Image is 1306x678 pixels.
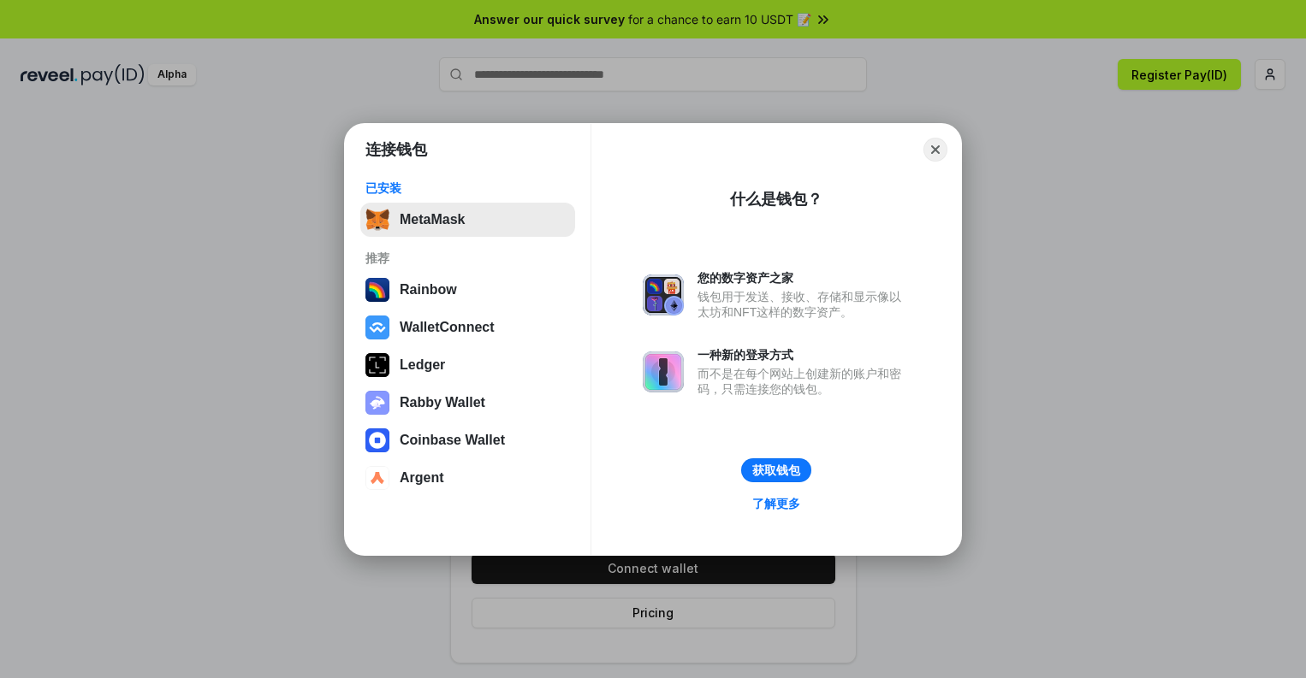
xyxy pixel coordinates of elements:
img: svg+xml,%3Csvg%20width%3D%2228%22%20height%3D%2228%22%20viewBox%3D%220%200%2028%2028%22%20fill%3D... [365,315,389,339]
div: Coinbase Wallet [400,433,505,448]
button: WalletConnect [360,310,575,345]
h1: 连接钱包 [365,139,427,160]
div: MetaMask [400,212,465,227]
div: 钱包用于发送、接收、存储和显示像以太坊和NFT这样的数字资产。 [698,289,910,320]
div: 推荐 [365,251,570,266]
button: Close [923,138,947,162]
img: svg+xml,%3Csvg%20xmlns%3D%22http%3A%2F%2Fwww.w3.org%2F2000%2Fsvg%22%20width%3D%2228%22%20height%3... [365,353,389,377]
div: 而不是在每个网站上创建新的账户和密码，只需连接您的钱包。 [698,366,910,397]
div: Rainbow [400,282,457,298]
button: Coinbase Wallet [360,423,575,457]
a: 了解更多 [742,492,810,515]
button: Rabby Wallet [360,386,575,420]
div: 已安装 [365,180,570,196]
div: 什么是钱包？ [730,189,822,209]
img: svg+xml,%3Csvg%20width%3D%2228%22%20height%3D%2228%22%20viewBox%3D%220%200%2028%2028%22%20fill%3D... [365,466,389,490]
div: WalletConnect [400,320,495,335]
img: svg+xml,%3Csvg%20fill%3D%22none%22%20height%3D%2233%22%20viewBox%3D%220%200%2035%2033%22%20width%... [365,208,389,232]
img: svg+xml,%3Csvg%20xmlns%3D%22http%3A%2F%2Fwww.w3.org%2F2000%2Fsvg%22%20fill%3D%22none%22%20viewBox... [365,391,389,415]
div: Ledger [400,357,445,373]
img: svg+xml,%3Csvg%20xmlns%3D%22http%3A%2F%2Fwww.w3.org%2F2000%2Fsvg%22%20fill%3D%22none%22%20viewBox... [643,274,684,315]
button: 获取钱包 [741,458,811,482]
img: svg+xml,%3Csvg%20width%3D%22120%22%20height%3D%22120%22%20viewBox%3D%220%200%20120%20120%22%20fil... [365,278,389,302]
button: Rainbow [360,273,575,307]
div: 了解更多 [752,496,800,511]
div: Argent [400,470,444,486]
div: Rabby Wallet [400,395,485,410]
button: Ledger [360,348,575,382]
img: svg+xml,%3Csvg%20width%3D%2228%22%20height%3D%2228%22%20viewBox%3D%220%200%2028%2028%22%20fill%3D... [365,428,389,452]
button: Argent [360,461,575,495]
img: svg+xml,%3Csvg%20xmlns%3D%22http%3A%2F%2Fwww.w3.org%2F2000%2Fsvg%22%20fill%3D%22none%22%20viewBox... [643,351,684,392]
button: MetaMask [360,203,575,237]
div: 您的数字资产之家 [698,270,910,286]
div: 获取钱包 [752,463,800,478]
div: 一种新的登录方式 [698,347,910,363]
